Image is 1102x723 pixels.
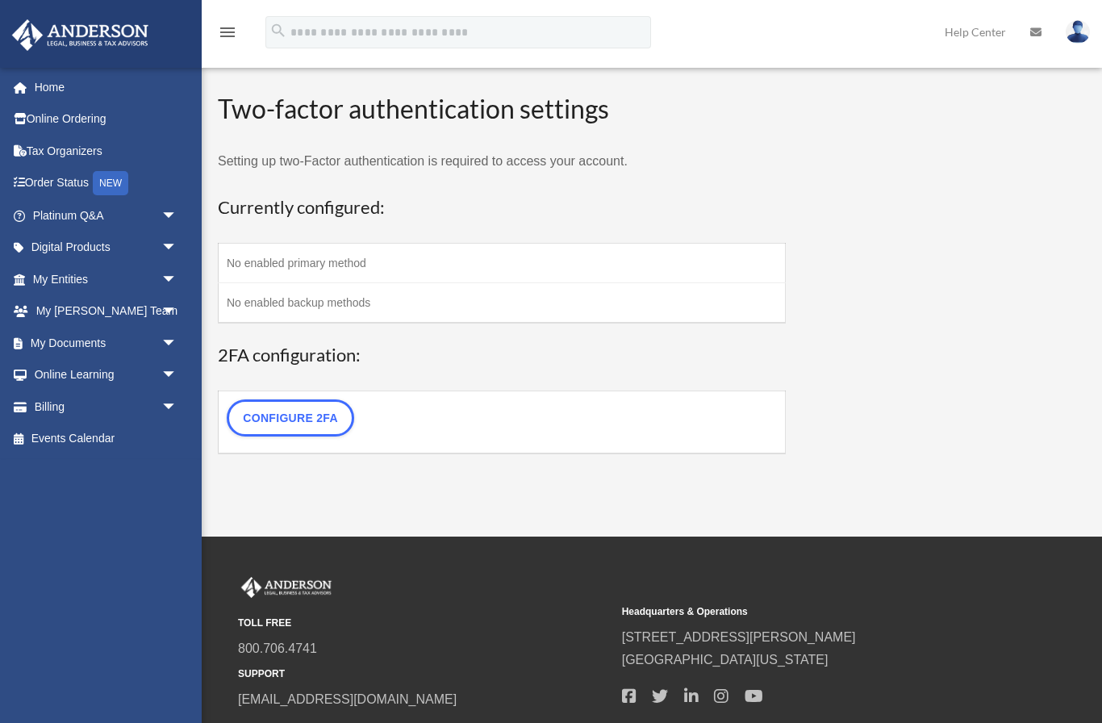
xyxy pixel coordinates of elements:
[11,103,202,136] a: Online Ordering
[227,399,354,437] a: Configure 2FA
[93,171,128,195] div: NEW
[218,150,786,173] p: Setting up two-Factor authentication is required to access your account.
[218,28,237,42] a: menu
[219,282,786,323] td: No enabled backup methods
[218,195,786,220] h3: Currently configured:
[161,263,194,296] span: arrow_drop_down
[11,391,202,423] a: Billingarrow_drop_down
[238,615,611,632] small: TOLL FREE
[161,359,194,392] span: arrow_drop_down
[238,666,611,683] small: SUPPORT
[11,167,202,200] a: Order StatusNEW
[7,19,153,51] img: Anderson Advisors Platinum Portal
[11,232,202,264] a: Digital Productsarrow_drop_down
[238,692,457,706] a: [EMAIL_ADDRESS][DOMAIN_NAME]
[622,653,829,667] a: [GEOGRAPHIC_DATA][US_STATE]
[11,423,202,455] a: Events Calendar
[161,199,194,232] span: arrow_drop_down
[11,327,202,359] a: My Documentsarrow_drop_down
[238,577,335,598] img: Anderson Advisors Platinum Portal
[11,199,202,232] a: Platinum Q&Aarrow_drop_down
[1066,20,1090,44] img: User Pic
[218,343,786,368] h3: 2FA configuration:
[218,23,237,42] i: menu
[238,642,317,655] a: 800.706.4741
[219,243,786,282] td: No enabled primary method
[11,359,202,391] a: Online Learningarrow_drop_down
[161,391,194,424] span: arrow_drop_down
[161,295,194,328] span: arrow_drop_down
[161,327,194,360] span: arrow_drop_down
[161,232,194,265] span: arrow_drop_down
[622,630,856,644] a: [STREET_ADDRESS][PERSON_NAME]
[622,604,995,621] small: Headquarters & Operations
[218,91,786,127] h2: Two-factor authentication settings
[11,135,202,167] a: Tax Organizers
[11,71,202,103] a: Home
[11,263,202,295] a: My Entitiesarrow_drop_down
[11,295,202,328] a: My [PERSON_NAME] Teamarrow_drop_down
[269,22,287,40] i: search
